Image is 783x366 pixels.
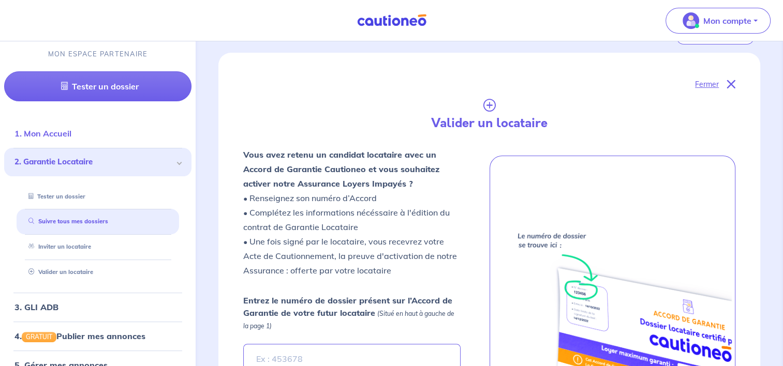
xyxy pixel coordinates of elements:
p: MON ESPACE PARTENAIRE [48,49,148,59]
div: 2. Garantie Locataire [4,148,191,176]
a: Valider un locataire [24,268,93,276]
button: illu_account_valid_menu.svgMon compte [666,8,771,34]
div: Suivre tous mes dossiers [17,213,179,230]
a: Tester un dossier [24,192,85,200]
p: • Renseignez son numéro d’Accord • Complétez les informations nécéssaire à l'édition du contrat d... [243,147,460,278]
a: Suivre tous mes dossiers [24,218,108,225]
div: Valider un locataire [17,264,179,281]
div: Inviter un locataire [17,238,179,255]
div: Tester un dossier [17,188,179,205]
img: Cautioneo [353,14,431,27]
a: Tester un dossier [4,71,191,101]
em: (Situé en haut à gauche de la page 1) [243,310,454,330]
span: 2. Garantie Locataire [14,156,173,168]
h4: Valider un locataire [363,116,615,131]
a: Inviter un locataire [24,243,91,250]
img: illu_account_valid_menu.svg [683,12,699,29]
p: Mon compte [703,14,751,27]
div: 3. GLI ADB [4,297,191,317]
strong: Vous avez retenu un candidat locataire avec un Accord de Garantie Cautioneo et vous souhaitez act... [243,149,439,189]
strong: Entrez le numéro de dossier présent sur l’Accord de Garantie de votre futur locataire [243,295,452,318]
a: 4.GRATUITPublier mes annonces [14,331,145,341]
div: 1. Mon Accueil [4,123,191,144]
a: 3. GLI ADB [14,302,58,312]
p: Fermer [695,78,719,91]
div: 4.GRATUITPublier mes annonces [4,326,191,346]
a: 1. Mon Accueil [14,128,71,139]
